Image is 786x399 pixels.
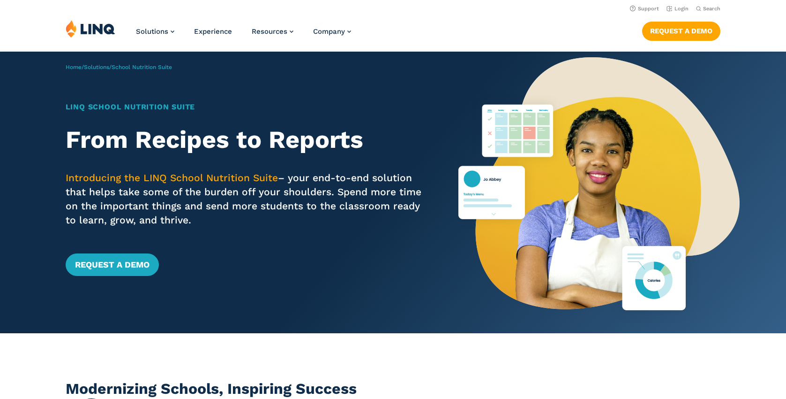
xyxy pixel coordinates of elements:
a: Company [313,27,351,36]
span: Company [313,27,345,36]
h2: From Recipes to Reports [66,126,427,154]
a: Solutions [84,64,109,70]
span: Resources [252,27,287,36]
p: – your end-to-end solution that helps take some of the burden off your shoulders. Spend more time... [66,171,427,227]
span: Search [703,6,720,12]
span: Introducing the LINQ School Nutrition Suite [66,172,278,184]
span: School Nutrition Suite [112,64,172,70]
h1: LINQ School Nutrition Suite [66,101,427,113]
a: Request a Demo [642,22,720,40]
a: Login [666,6,689,12]
button: Open Search Bar [696,5,720,12]
span: / / [66,64,172,70]
nav: Primary Navigation [136,20,351,51]
span: Solutions [136,27,168,36]
a: Experience [194,27,232,36]
a: Solutions [136,27,174,36]
img: LINQ | K‑12 Software [66,20,115,38]
a: Resources [252,27,293,36]
a: Request a Demo [66,253,159,276]
a: Support [630,6,659,12]
a: Home [66,64,82,70]
nav: Button Navigation [642,20,720,40]
img: Nutrition Suite Launch [458,52,740,333]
